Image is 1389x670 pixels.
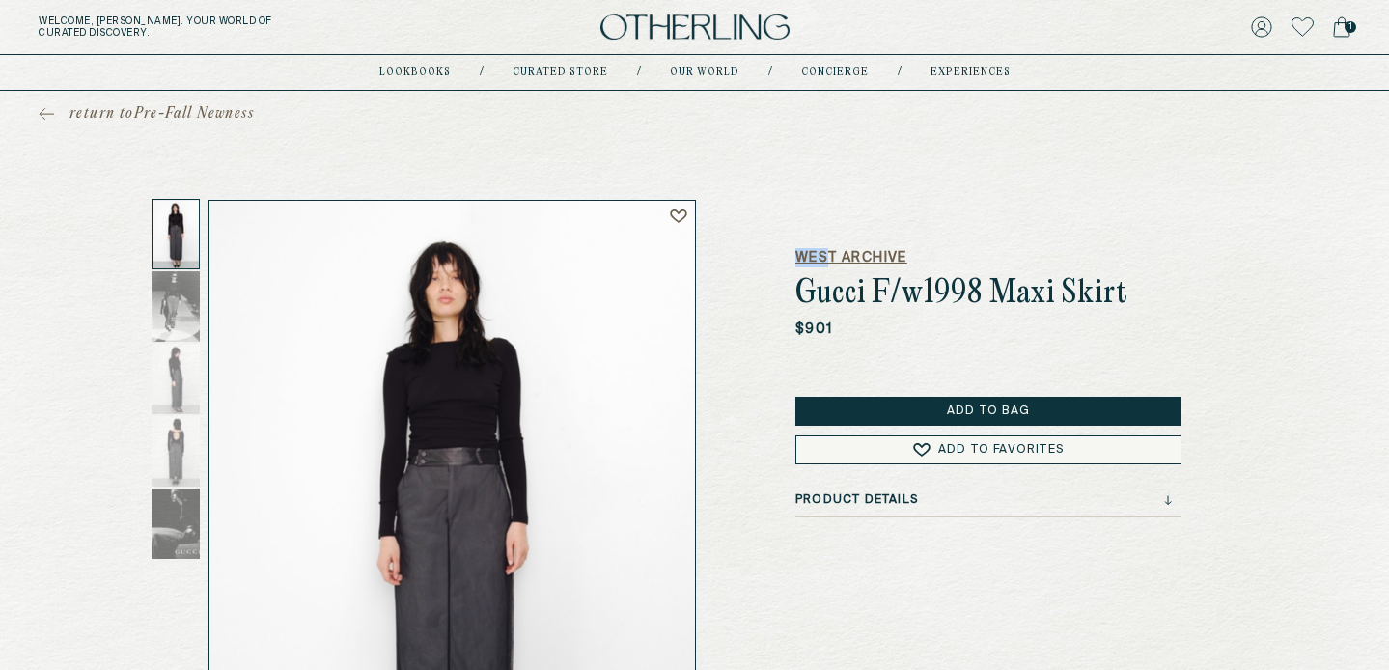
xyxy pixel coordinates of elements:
div: / [768,65,772,80]
button: Add to Bag [795,397,1181,426]
a: concierge [801,68,869,77]
h1: Gucci F/w1998 Maxi Skirt [795,277,1181,312]
div: / [480,65,484,80]
button: Add to Favorites [795,435,1181,464]
img: Thumbnail 3 [152,344,200,414]
h5: Welcome, [PERSON_NAME] . Your world of curated discovery. [39,15,432,39]
span: Add to Favorites [937,444,1063,456]
a: Our world [670,68,739,77]
p: $901 [795,320,833,339]
a: Curated store [513,68,608,77]
span: return to Pre-Fall Newness [69,104,254,124]
div: / [898,65,902,80]
h3: Product Details [795,493,918,507]
span: 1 [1345,21,1356,33]
h5: West Archive [795,248,1181,267]
img: Thumbnail 2 [152,271,200,342]
a: 1 [1333,14,1350,41]
img: Thumbnail 4 [152,416,200,487]
a: experiences [931,68,1011,77]
a: lookbooks [379,68,451,77]
div: / [637,65,641,80]
img: logo [600,14,790,41]
a: return toPre-Fall Newness [39,104,254,124]
img: Thumbnail 5 [152,489,200,559]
